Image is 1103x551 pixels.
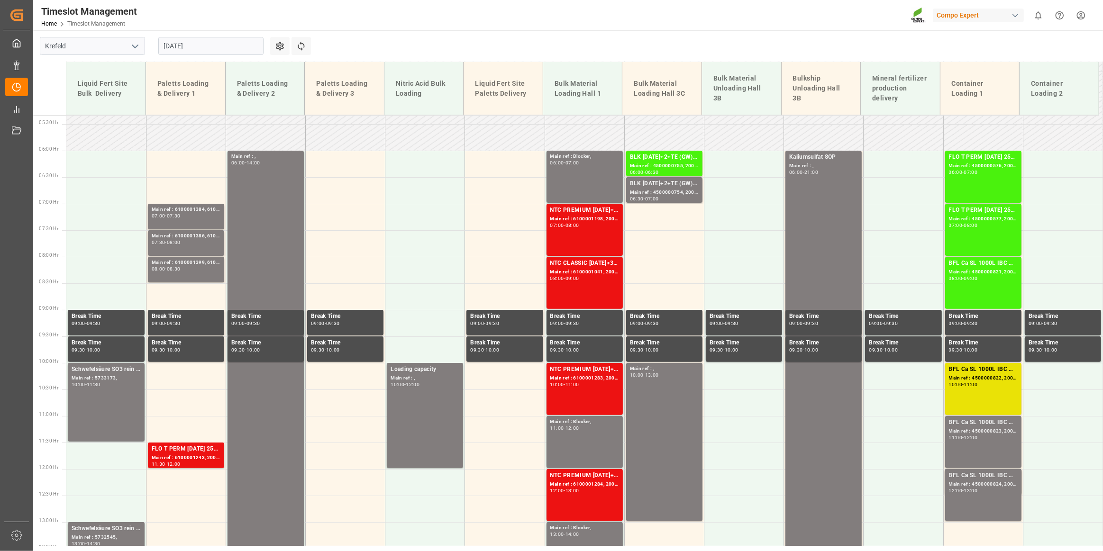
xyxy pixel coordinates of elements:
span: 11:30 Hr [39,438,58,443]
div: - [85,382,87,387]
div: 09:30 [167,321,181,325]
div: - [165,462,166,466]
span: 07:00 Hr [39,199,58,205]
span: 05:30 Hr [39,120,58,125]
div: 10:00 [725,348,738,352]
div: Main ref : Blocker, [550,524,619,532]
div: - [883,321,884,325]
div: 11:00 [565,382,579,387]
div: Break Time [72,338,141,348]
div: NTC PREMIUM [DATE]+3+TE BULK; [550,206,619,215]
div: 09:30 [869,348,883,352]
div: 06:00 [630,170,644,174]
div: 11:30 [152,462,165,466]
div: 09:30 [630,348,644,352]
div: - [962,276,964,280]
div: Break Time [949,312,1018,321]
div: 06:00 [789,170,803,174]
div: 10:00 [804,348,818,352]
div: Main ref : 6100001399, 6100001399 [152,259,220,267]
div: 10:00 [949,382,963,387]
div: Break Time [152,312,220,321]
div: - [883,348,884,352]
div: 09:00 [231,321,245,325]
a: Home [41,20,57,27]
div: 09:30 [470,348,484,352]
div: FLO T PERM [DATE] 25kg (x42) WW; [949,206,1018,215]
div: 21:00 [804,170,818,174]
span: 12:00 Hr [39,465,58,470]
div: Schwefelsäure SO3 rein ([PERSON_NAME]); [72,365,141,374]
div: 09:30 [87,321,100,325]
div: 09:00 [789,321,803,325]
div: Break Time [231,338,300,348]
span: 08:00 Hr [39,253,58,258]
div: 10:00 [486,348,500,352]
div: BLK [DATE]+2+TE (GW) BULK; [630,153,699,162]
div: 13:00 [645,373,659,377]
div: 09:30 [152,348,165,352]
div: Main ref : 4500000755, 2000000628; [630,162,699,170]
span: 13:00 Hr [39,518,58,523]
div: Break Time [789,338,858,348]
span: 06:00 Hr [39,146,58,152]
div: - [962,488,964,493]
div: - [564,276,565,280]
span: 09:30 Hr [39,332,58,337]
div: 10:00 [964,348,978,352]
div: Break Time [550,312,619,321]
div: 12:00 [949,488,963,493]
div: 09:30 [804,321,818,325]
div: 09:30 [326,321,340,325]
div: Break Time [869,338,938,348]
div: 07:30 [152,240,165,244]
div: 09:00 [710,321,723,325]
div: Break Time [869,312,938,321]
div: Main ref : , [630,365,699,373]
span: 10:30 Hr [39,385,58,390]
div: 07:00 [949,223,963,227]
div: - [325,321,326,325]
div: - [723,321,725,325]
div: Main ref : 4500000577, 2000000429; [949,215,1018,223]
div: 09:00 [565,276,579,280]
div: - [723,348,725,352]
div: 09:30 [486,321,500,325]
div: 09:30 [1029,348,1042,352]
div: 13:00 [964,488,978,493]
div: Main ref : 4500000822, 2000000630; [949,374,1018,382]
div: 08:30 [167,267,181,271]
div: 08:00 [565,223,579,227]
div: 09:00 [964,276,978,280]
div: Kaliumsulfat SOP [789,153,858,162]
div: Main ref : 4500000824, 2000000630; [949,480,1018,488]
div: 09:00 [869,321,883,325]
div: 09:30 [789,348,803,352]
div: Break Time [630,312,699,321]
div: Main ref : 4500000576, 2000000429; [949,162,1018,170]
div: 10:00 [565,348,579,352]
div: 06:00 [949,170,963,174]
div: - [644,170,645,174]
div: 07:00 [565,161,579,165]
div: Break Time [470,338,539,348]
div: Compo Expert [933,9,1024,22]
div: Main ref : , [231,153,300,161]
div: 09:30 [246,321,260,325]
button: Compo Expert [933,6,1028,24]
div: Paletts Loading & Delivery 3 [312,75,376,102]
div: 12:00 [167,462,181,466]
div: - [962,348,964,352]
div: BFL Ca SL 1000L IBC MTO; [949,365,1018,374]
div: 10:00 [72,382,85,387]
div: FLO T PERM [DATE] 25kg (x42) WW; [949,153,1018,162]
div: - [564,382,565,387]
div: Break Time [152,338,220,348]
div: - [564,348,565,352]
div: 09:30 [1044,321,1057,325]
div: 12:00 [565,426,579,430]
div: - [564,161,565,165]
div: - [564,532,565,536]
div: 09:30 [964,321,978,325]
input: DD.MM.YYYY [158,37,264,55]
